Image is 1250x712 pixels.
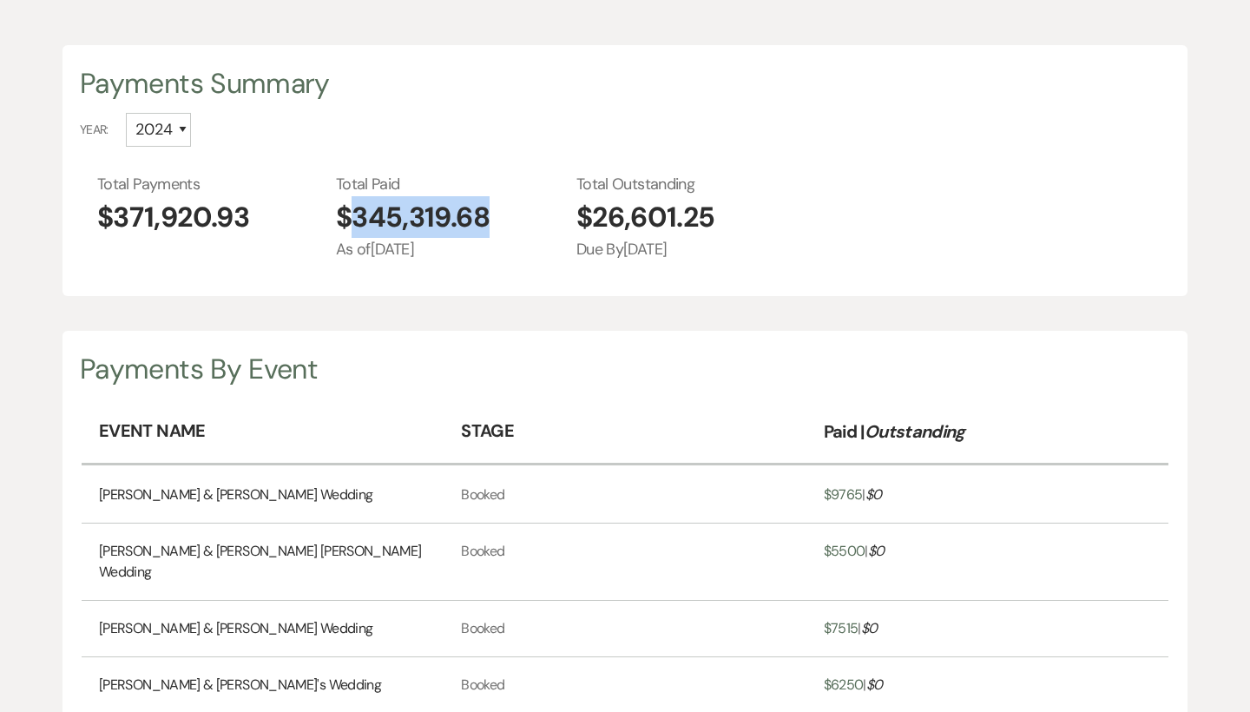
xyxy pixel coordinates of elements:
[336,238,490,261] span: As of [DATE]
[824,418,965,445] p: Paid |
[444,467,806,524] td: Booked
[576,196,715,238] span: $26,601.25
[866,676,883,694] span: $ 0
[865,485,882,504] span: $ 0
[99,485,372,505] a: [PERSON_NAME] & [PERSON_NAME] Wedding
[444,524,806,601] td: Booked
[824,541,885,583] a: $5500|$0
[80,121,109,139] span: Year:
[824,542,865,560] span: $ 5500
[824,619,859,637] span: $ 7515
[99,618,372,639] a: [PERSON_NAME] & [PERSON_NAME] Wedding
[82,400,444,465] th: Event Name
[576,238,715,261] span: Due By [DATE]
[80,348,1170,390] div: Payments By Event
[336,196,490,238] span: $345,319.68
[861,619,878,637] span: $ 0
[824,485,863,504] span: $ 9765
[97,196,249,238] span: $371,920.93
[80,63,1170,104] div: Payments Summary
[865,420,965,443] em: Outstanding
[444,400,806,465] th: Stage
[824,675,883,696] a: $6250|$0
[824,676,864,694] span: $ 6250
[99,541,426,583] a: [PERSON_NAME] & [PERSON_NAME] [PERSON_NAME] Wedding
[336,173,490,196] span: Total Paid
[824,485,882,505] a: $9765|$0
[868,542,885,560] span: $ 0
[824,618,878,639] a: $7515|$0
[444,601,806,657] td: Booked
[576,173,715,196] span: Total Outstanding
[97,173,249,196] span: Total Payments
[99,675,381,696] a: [PERSON_NAME] & [PERSON_NAME]'s Wedding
